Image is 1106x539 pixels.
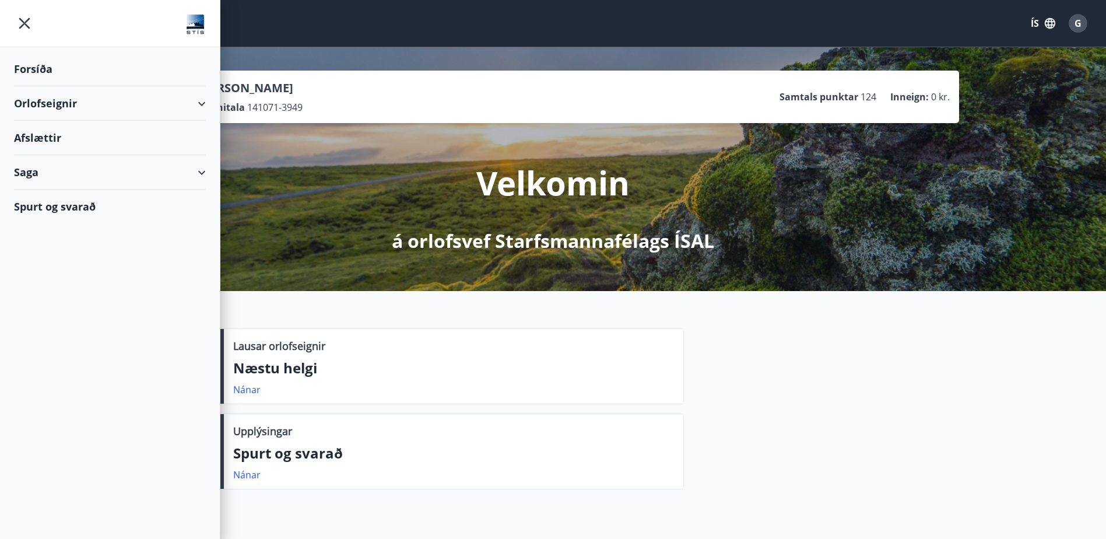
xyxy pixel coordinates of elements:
[861,90,876,103] span: 124
[14,86,206,121] div: Orlofseignir
[233,468,261,481] a: Nánar
[890,90,929,103] p: Inneign :
[247,101,303,114] span: 141071-3949
[931,90,950,103] span: 0 kr.
[1024,13,1062,34] button: ÍS
[780,90,858,103] p: Samtals punktar
[14,52,206,86] div: Forsíða
[185,13,206,36] img: union_logo
[233,383,261,396] a: Nánar
[233,443,674,463] p: Spurt og svarað
[392,228,714,254] p: á orlofsvef Starfsmannafélags ÍSAL
[233,338,325,353] p: Lausar orlofseignir
[14,190,206,223] div: Spurt og svarað
[199,101,245,114] p: Kennitala
[14,155,206,190] div: Saga
[199,80,303,96] p: [PERSON_NAME]
[233,423,292,439] p: Upplýsingar
[476,160,630,205] p: Velkomin
[14,13,35,34] button: menu
[14,121,206,155] div: Afslættir
[1064,9,1092,37] button: G
[1075,17,1082,30] span: G
[233,358,674,378] p: Næstu helgi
